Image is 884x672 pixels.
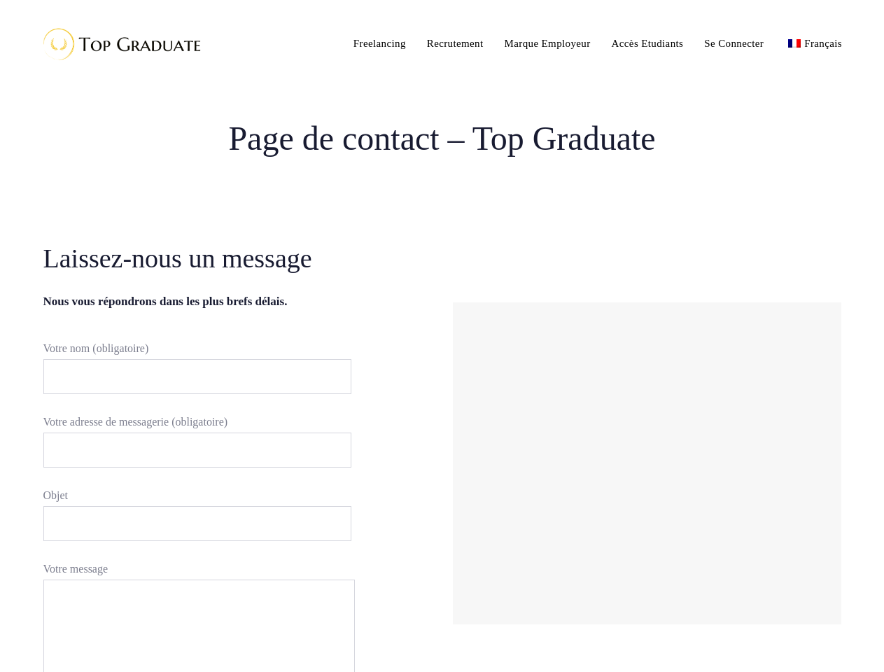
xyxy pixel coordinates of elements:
span: Page de contact – Top Graduate [228,117,655,160]
span: Accès Etudiants [612,38,684,49]
img: Français [788,39,801,48]
input: Votre nom (obligatoire) [43,359,351,394]
label: Votre adresse de messagerie (obligatoire) [43,412,351,482]
span: Se Connecter [704,38,764,49]
img: Top Graduate [31,21,206,66]
label: Objet [43,485,351,555]
h6: Nous vous répondrons dans les plus brefs délais. [43,293,432,311]
span: Recrutement [427,38,484,49]
label: Votre nom (obligatoire) [43,338,351,408]
input: Objet [43,506,351,541]
h2: Laissez-nous un message [43,240,432,277]
span: Français [804,38,842,49]
span: Freelancing [353,38,406,49]
input: Votre adresse de messagerie (obligatoire) [43,433,351,468]
span: Marque Employeur [505,38,591,49]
